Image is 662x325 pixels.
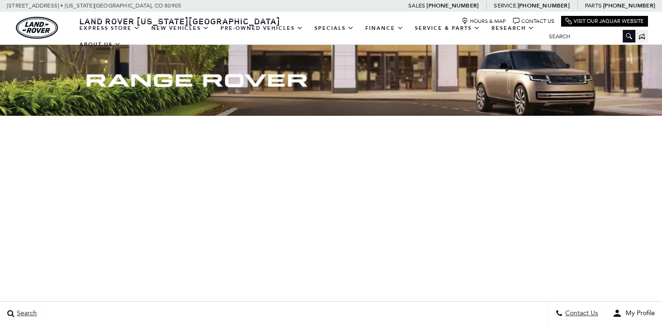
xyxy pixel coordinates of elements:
a: EXPRESS STORE [74,20,146,36]
input: Search [542,31,635,42]
a: Specials [309,20,360,36]
a: Contact Us [513,18,554,25]
nav: Main Navigation [74,20,542,53]
span: Service [494,2,516,9]
a: Finance [360,20,409,36]
a: [PHONE_NUMBER] [518,2,569,9]
a: Hours & Map [462,18,506,25]
a: [PHONE_NUMBER] [603,2,655,9]
button: user-profile-menu [605,302,662,325]
a: Visit Our Jaguar Website [565,18,644,25]
a: About Us [74,36,127,53]
a: Research [486,20,540,36]
span: Contact Us [563,310,598,318]
a: Service & Parts [409,20,486,36]
span: Sales [408,2,425,9]
a: New Vehicles [146,20,215,36]
a: Land Rover [US_STATE][GEOGRAPHIC_DATA] [74,15,286,27]
a: land-rover [16,17,58,39]
a: [PHONE_NUMBER] [427,2,478,9]
span: Search [14,310,37,318]
a: [STREET_ADDRESS] • [US_STATE][GEOGRAPHIC_DATA], CO 80905 [7,2,181,9]
span: My Profile [622,310,655,318]
span: Land Rover [US_STATE][GEOGRAPHIC_DATA] [79,15,280,27]
span: Parts [585,2,602,9]
img: Land Rover [16,17,58,39]
a: Pre-Owned Vehicles [215,20,309,36]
